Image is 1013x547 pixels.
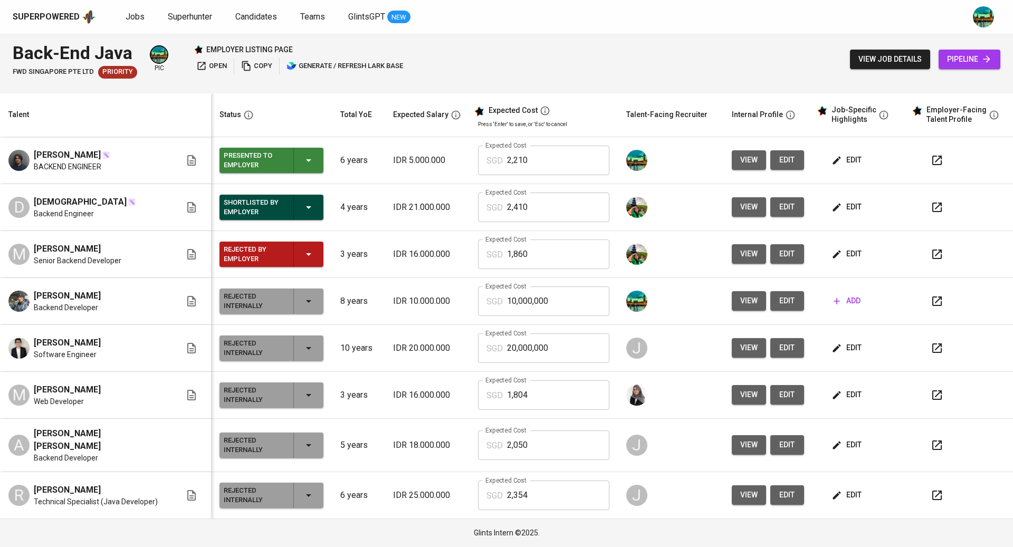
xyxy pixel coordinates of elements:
span: edit [834,388,862,401]
div: A [8,435,30,456]
a: pipeline [939,50,1000,69]
span: edit [779,341,796,354]
img: Dwi Ardi Irawan [8,338,30,359]
button: Shortlisted by Employer [219,195,324,220]
div: Job-Specific Highlights [832,105,876,124]
span: view [740,438,758,452]
button: edit [770,244,804,264]
img: glints_star.svg [817,105,827,116]
p: IDR 10.000.000 [393,295,461,308]
p: SGD [486,342,503,355]
button: Presented to Employer [219,148,324,173]
p: IDR 18.000.000 [393,439,461,452]
div: New Job received from Demand Team [98,66,137,79]
span: edit [834,247,862,261]
a: edit [770,435,804,455]
button: Rejected Internally [219,433,324,458]
img: a5d44b89-0c59-4c54-99d0-a63b29d42bd3.jpg [151,46,167,63]
button: edit [829,485,866,505]
button: Rejected Internally [219,289,324,314]
div: M [8,244,30,265]
button: Rejected Internally [219,335,324,361]
div: pic [150,45,168,73]
button: open [194,58,230,74]
p: 8 years [340,295,376,308]
span: edit [779,200,796,214]
span: view [740,153,758,167]
button: edit [770,385,804,405]
p: 6 years [340,154,376,167]
span: [PERSON_NAME] [34,337,101,349]
div: Rejected Internally [224,383,285,407]
button: copy [238,58,275,74]
button: lark generate / refresh lark base [284,58,406,74]
img: magic_wand.svg [128,198,136,206]
a: Teams [300,11,327,24]
div: Talent-Facing Recruiter [626,108,708,121]
span: Candidates [235,12,277,22]
button: view [732,244,766,264]
div: J [626,435,647,456]
p: SGD [486,201,503,214]
div: Rejected Internally [224,434,285,457]
div: Rejected Internally [224,290,285,313]
div: Presented to Employer [224,149,285,172]
div: Expected Cost [489,106,538,116]
button: Rejected Internally [219,483,324,508]
div: Internal Profile [732,108,783,121]
span: edit [779,388,796,401]
p: IDR 16.000.000 [393,248,461,261]
span: open [196,60,227,72]
span: NEW [387,12,410,23]
button: edit [770,338,804,358]
a: Superpoweredapp logo [13,9,96,25]
img: eva@glints.com [626,244,647,265]
span: edit [779,294,796,308]
button: edit [770,291,804,311]
span: [DEMOGRAPHIC_DATA] [34,196,127,208]
a: Superhunter [168,11,214,24]
p: SGD [486,439,503,452]
button: edit [770,150,804,170]
span: view [740,200,758,214]
span: view [740,488,758,502]
div: Rejected Internally [224,484,285,507]
img: Glints Star [194,45,203,54]
img: sinta.windasari@glints.com [626,385,647,406]
span: Web Developer [34,396,84,407]
span: Software Engineer [34,349,97,360]
p: SGD [486,248,503,261]
span: Senior Backend Developer [34,255,121,266]
button: edit [829,385,866,405]
img: glints_star.svg [912,105,922,116]
p: SGD [486,155,503,167]
p: Press 'Enter' to save, or 'Esc' to cancel [478,120,609,128]
span: pipeline [947,53,992,66]
button: edit [770,485,804,505]
div: Back-End Java [13,40,137,66]
p: 3 years [340,389,376,401]
span: edit [779,438,796,452]
button: view [732,197,766,217]
p: 5 years [340,439,376,452]
button: Rejected Internally [219,382,324,408]
span: Backend Engineer [34,208,94,219]
div: Expected Salary [393,108,448,121]
button: view [732,385,766,405]
a: Jobs [126,11,147,24]
p: IDR 21.000.000 [393,201,461,214]
p: IDR 5.000.000 [393,154,461,167]
img: app logo [82,9,96,25]
span: Priority [98,67,137,77]
button: edit [829,244,866,264]
div: J [626,485,647,506]
p: SGD [486,490,503,502]
a: edit [770,197,804,217]
span: [PERSON_NAME] [34,290,101,302]
a: Candidates [235,11,279,24]
span: BACKEND ENGINEER [34,161,101,172]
